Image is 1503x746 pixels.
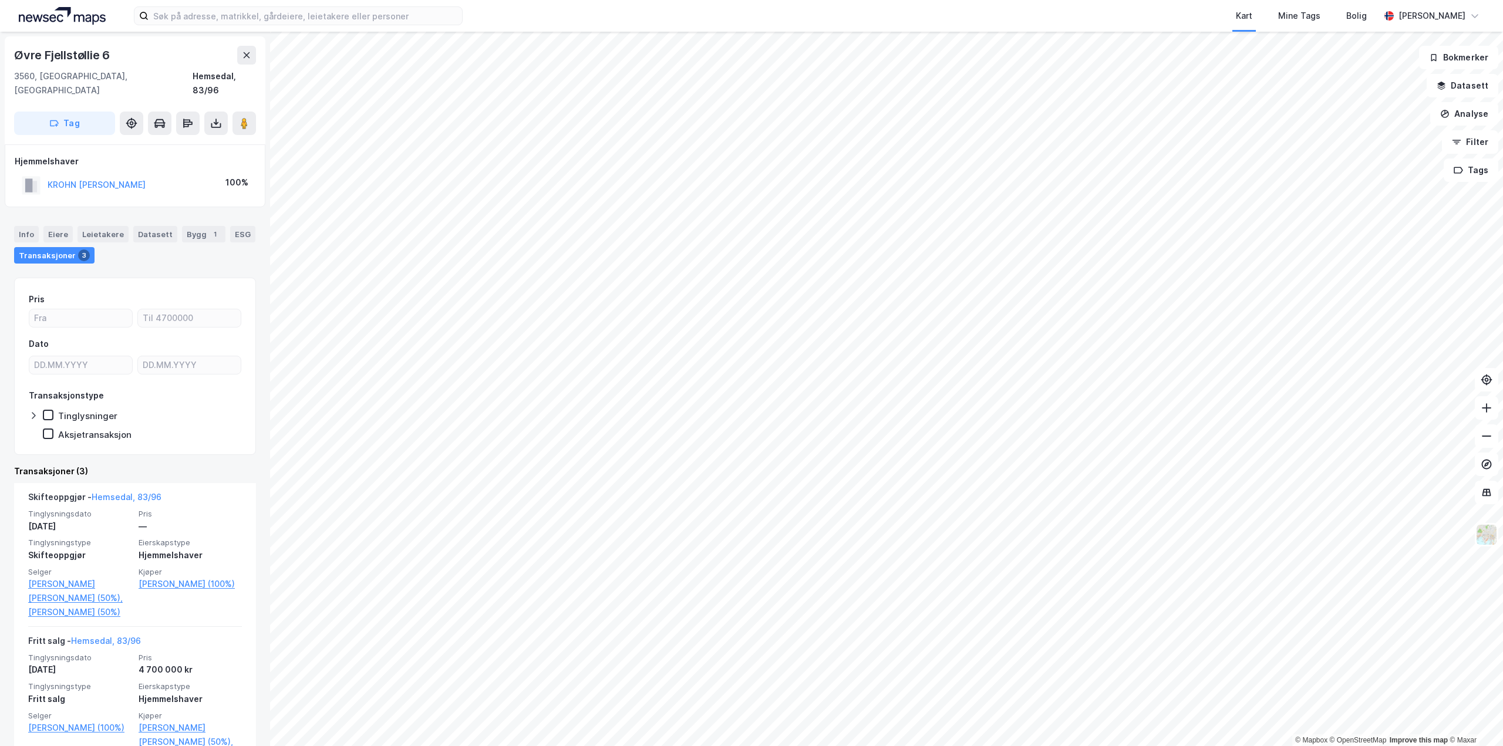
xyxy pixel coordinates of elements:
span: Kjøper [139,711,242,721]
button: Filter [1442,130,1498,154]
div: Bygg [182,226,225,242]
div: Transaksjonstype [29,389,104,403]
button: Datasett [1427,74,1498,97]
div: Hjemmelshaver [139,692,242,706]
div: [DATE] [28,663,132,677]
div: Hjemmelshaver [15,154,255,168]
input: Til 4700000 [138,309,241,327]
span: Kjøper [139,567,242,577]
a: Hemsedal, 83/96 [92,492,161,502]
span: Tinglysningsdato [28,509,132,519]
span: Pris [139,653,242,663]
div: Pris [29,292,45,306]
span: Tinglysningstype [28,681,132,691]
span: Pris [139,509,242,519]
span: Selger [28,567,132,577]
div: — [139,519,242,534]
div: [DATE] [28,519,132,534]
div: Transaksjoner [14,247,95,264]
div: Aksjetransaksjon [58,429,132,440]
button: Tag [14,112,115,135]
div: 100% [225,175,248,190]
div: Datasett [133,226,177,242]
a: Mapbox [1295,736,1327,744]
div: Leietakere [77,226,129,242]
input: DD.MM.YYYY [29,356,132,374]
img: logo.a4113a55bc3d86da70a041830d287a7e.svg [19,7,106,25]
div: Dato [29,337,49,351]
iframe: Chat Widget [1444,690,1503,746]
div: Tinglysninger [58,410,117,421]
input: DD.MM.YYYY [138,356,241,374]
input: Fra [29,309,132,327]
div: Fritt salg [28,692,132,706]
a: Hemsedal, 83/96 [71,636,141,646]
div: Kart [1236,9,1252,23]
div: Info [14,226,39,242]
div: Hemsedal, 83/96 [193,69,256,97]
div: Fritt salg - [28,634,141,653]
img: Z [1475,524,1498,546]
div: [PERSON_NAME] [1398,9,1465,23]
a: [PERSON_NAME] (100%) [28,721,132,735]
span: Selger [28,711,132,721]
div: 3 [78,249,90,261]
div: Øvre Fjellstøllie 6 [14,46,112,65]
div: 1 [209,228,221,240]
button: Analyse [1430,102,1498,126]
div: 3560, [GEOGRAPHIC_DATA], [GEOGRAPHIC_DATA] [14,69,193,97]
div: Transaksjoner (3) [14,464,256,478]
span: Tinglysningsdato [28,653,132,663]
div: 4 700 000 kr [139,663,242,677]
a: OpenStreetMap [1330,736,1387,744]
div: Hjemmelshaver [139,548,242,562]
a: [PERSON_NAME] (50%) [28,605,132,619]
span: Eierskapstype [139,538,242,548]
input: Søk på adresse, matrikkel, gårdeiere, leietakere eller personer [149,7,462,25]
div: Skifteoppgjør - [28,490,161,509]
span: Tinglysningstype [28,538,132,548]
a: [PERSON_NAME] [PERSON_NAME] (50%), [28,577,132,605]
a: [PERSON_NAME] (100%) [139,577,242,591]
div: Bolig [1346,9,1367,23]
button: Bokmerker [1419,46,1498,69]
a: Improve this map [1390,736,1448,744]
div: ESG [230,226,255,242]
div: Eiere [43,226,73,242]
button: Tags [1444,158,1498,182]
span: Eierskapstype [139,681,242,691]
div: Skifteoppgjør [28,548,132,562]
div: Mine Tags [1278,9,1320,23]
